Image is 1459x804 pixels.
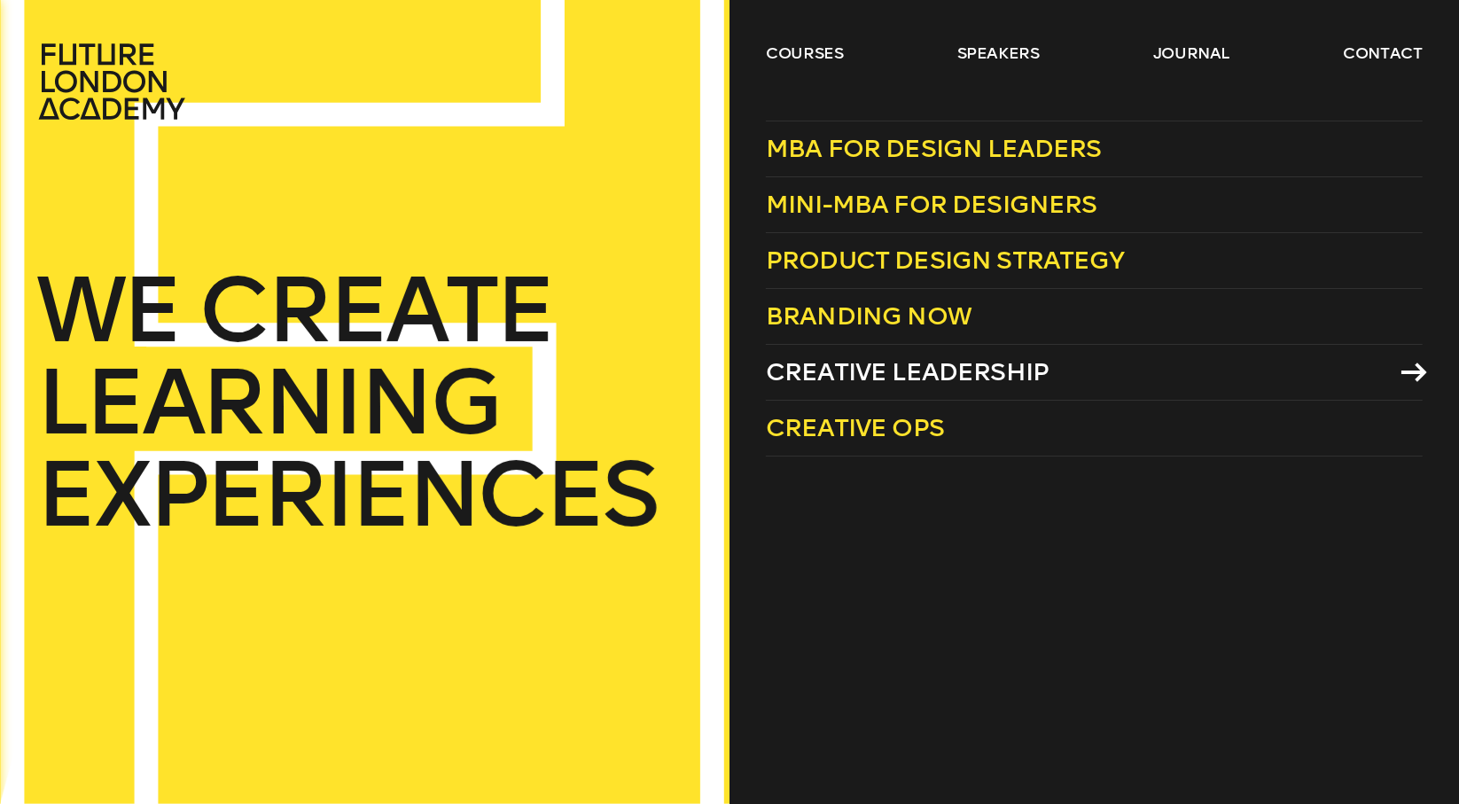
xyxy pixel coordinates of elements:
a: Mini-MBA for Designers [766,177,1423,233]
span: Mini-MBA for Designers [766,190,1097,219]
a: Creative Leadership [766,345,1423,401]
a: MBA for Design Leaders [766,121,1423,177]
span: Branding Now [766,301,971,331]
span: Creative Ops [766,413,944,442]
span: Product Design Strategy [766,246,1125,275]
span: MBA for Design Leaders [766,134,1102,163]
a: Product Design Strategy [766,233,1423,289]
a: contact [1343,43,1423,64]
a: journal [1153,43,1230,64]
a: courses [766,43,844,64]
a: speakers [957,43,1040,64]
a: Creative Ops [766,401,1423,457]
a: Branding Now [766,289,1423,345]
span: Creative Leadership [766,357,1049,386]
